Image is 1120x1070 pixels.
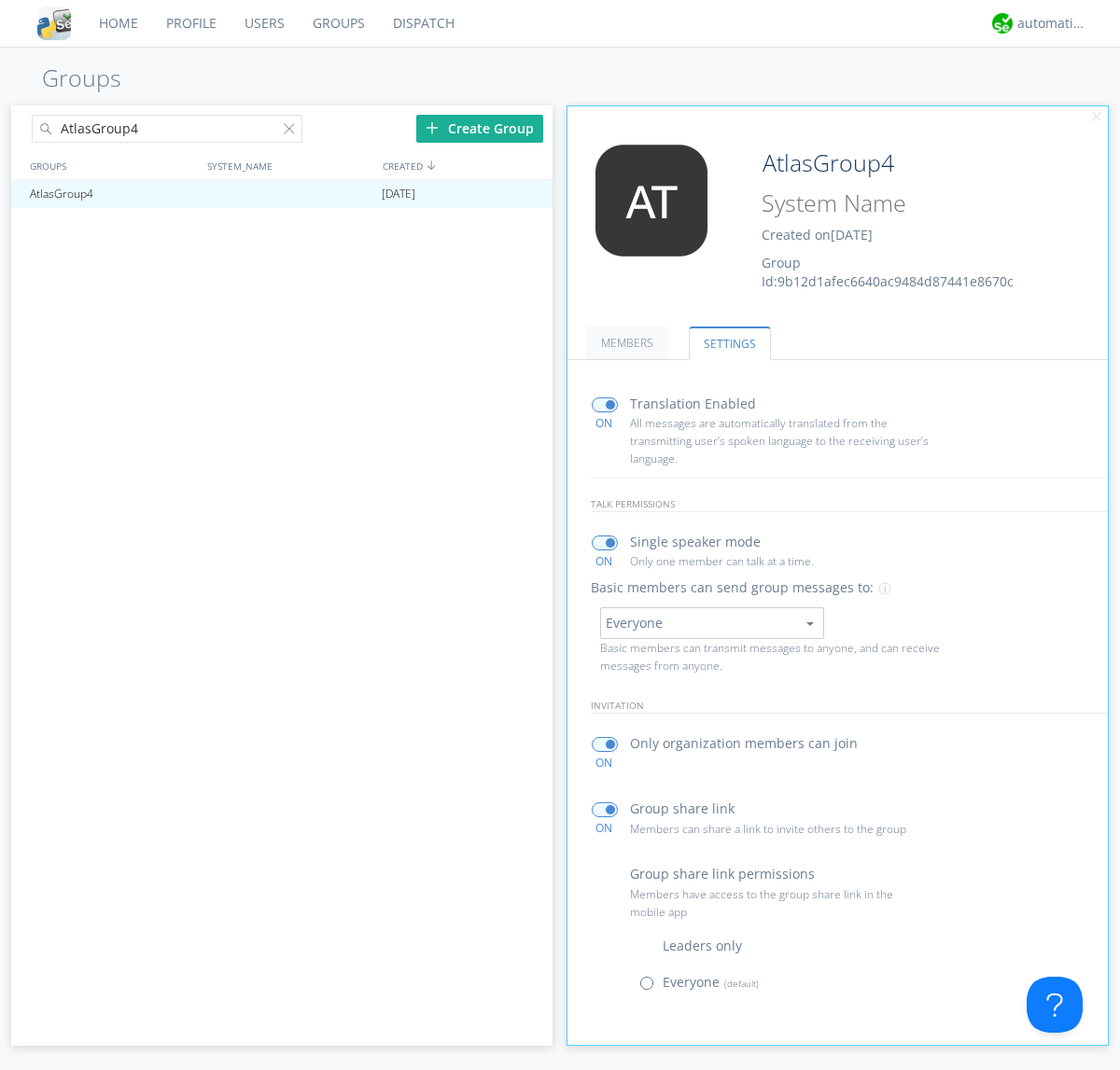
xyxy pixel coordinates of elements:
p: Members can share a link to invite others to the group [630,820,929,838]
p: All messages are automatically translated from the transmitting user’s spoken language to the rec... [630,414,929,468]
div: Create Group [416,115,543,143]
img: cddb5a64eb264b2086981ab96f4c1ba7 [37,7,71,40]
p: Only one member can talk at a time. [630,552,929,570]
img: 373638.png [581,145,721,257]
img: plus.svg [426,121,439,134]
iframe: Toggle Customer Support [1027,977,1083,1033]
button: Everyone [600,607,824,639]
a: AtlasGroup4[DATE] [11,180,553,208]
p: Translation Enabled [630,394,756,414]
a: SETTINGS [689,327,771,360]
p: Leaders only [663,936,742,956]
p: Everyone [663,972,759,993]
div: ON [583,820,625,836]
span: Group Id: 9b12d1afec6640ac9484d87441e8670c [762,254,1014,290]
input: Group Name [755,145,1057,182]
span: Created on [762,226,873,243]
p: Basic members can transmit messages to anyone, and can receive messages from anyone. [600,639,949,674]
div: ON [583,755,625,771]
p: Single speaker mode [630,532,761,552]
span: (default) [720,977,759,990]
p: talk permissions [591,496,1109,512]
p: Basic members can send group messages to: [591,577,874,598]
div: SYSTEM_NAME [203,152,378,179]
div: automation+atlas [1017,14,1087,33]
p: Only organization members can join [630,733,858,754]
div: ON [583,415,625,431]
span: [DATE] [831,226,873,243]
div: ON [583,553,625,569]
input: Search groups [32,115,302,143]
div: CREATED [378,152,554,179]
p: Members have access to the group share link in the mobile app [630,885,929,921]
a: MEMBERS [586,327,668,359]
div: GROUPS [25,152,198,179]
img: cancel.svg [1090,111,1103,124]
input: System Name [755,186,1057,221]
span: [DATE] [382,180,415,208]
div: AtlasGroup4 [25,180,200,208]
p: Group share link [630,799,735,819]
p: invitation [591,698,1109,714]
p: Group share link permissions [630,864,815,884]
img: d2d01cd9b4174d08988066c6d424eccd [992,13,1013,34]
